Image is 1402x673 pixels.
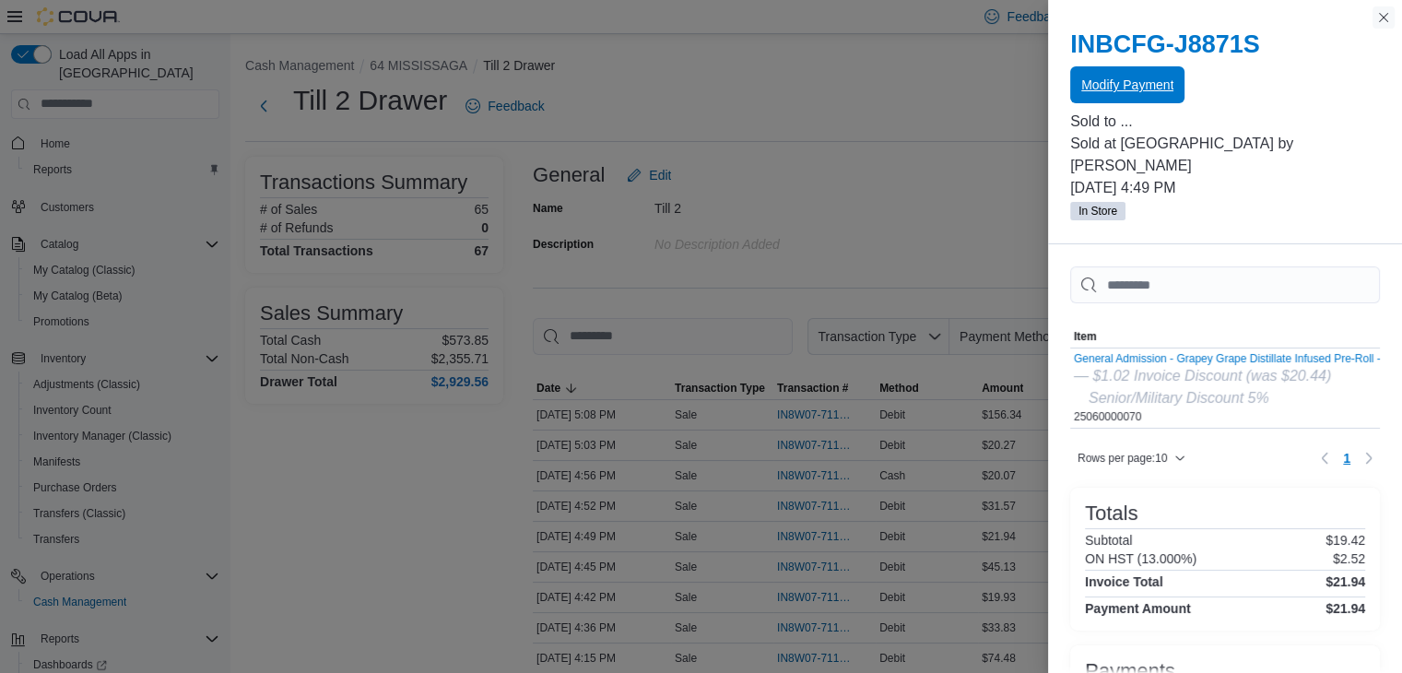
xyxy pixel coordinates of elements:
[1085,601,1191,616] h4: Payment Amount
[1070,30,1380,59] h2: INBCFG-J8871S
[1358,447,1380,469] button: Next page
[1078,451,1167,466] span: Rows per page : 10
[1314,447,1336,469] button: Previous page
[1085,502,1137,525] h3: Totals
[1085,533,1132,548] h6: Subtotal
[1343,449,1350,467] span: 1
[1070,111,1380,133] p: Sold to ...
[1325,574,1365,589] h4: $21.94
[1325,533,1365,548] p: $19.42
[1336,443,1358,473] button: Page 1 of 1
[1373,6,1395,29] button: Close this dialog
[1085,574,1163,589] h4: Invoice Total
[1336,443,1358,473] ul: Pagination for table: MemoryTable from EuiInMemoryTable
[1325,601,1365,616] h4: $21.94
[1070,447,1193,469] button: Rows per page:10
[1314,443,1380,473] nav: Pagination for table: MemoryTable from EuiInMemoryTable
[1070,133,1380,177] p: Sold at [GEOGRAPHIC_DATA] by [PERSON_NAME]
[1081,76,1173,94] span: Modify Payment
[1070,177,1380,199] p: [DATE] 4:49 PM
[1078,203,1117,219] span: In Store
[1085,551,1196,566] h6: ON HST (13.000%)
[1070,266,1380,303] input: This is a search bar. As you type, the results lower in the page will automatically filter.
[1074,329,1097,344] span: Item
[1070,202,1125,220] span: In Store
[1070,66,1184,103] button: Modify Payment
[1089,390,1269,406] i: Senior/Military Discount 5%
[1333,551,1365,566] p: $2.52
